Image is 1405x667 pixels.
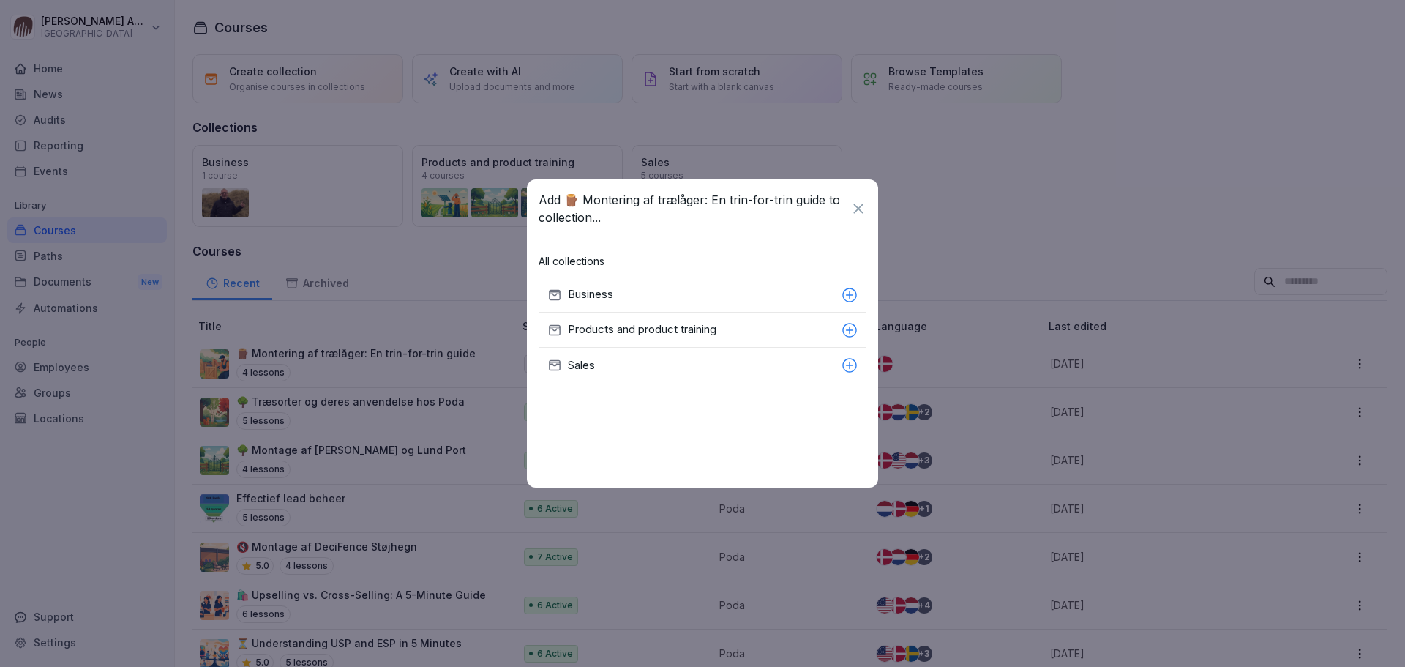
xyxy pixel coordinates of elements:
[568,357,836,374] p: Sales
[539,277,866,313] button: Business
[539,191,850,226] div: Add 🪵 Montering af trælåger: En trin-for-trin guide to collection...
[568,321,836,338] p: Products and product training
[539,313,866,348] button: Products and product training
[539,242,866,277] h5: All collections
[539,348,866,383] button: Sales
[568,286,836,303] p: Business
